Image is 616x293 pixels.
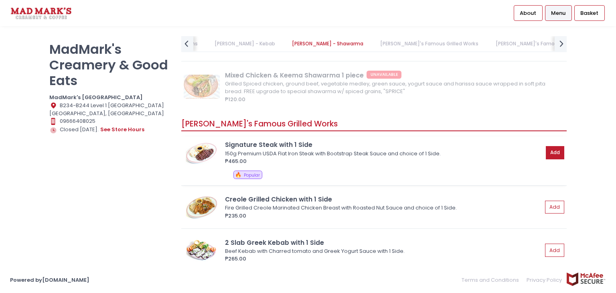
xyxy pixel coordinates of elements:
[520,9,536,17] span: About
[545,244,564,257] button: Add
[545,5,572,20] a: Menu
[10,6,72,20] img: logo
[49,102,171,118] div: B234-B244 Level 1 [GEOGRAPHIC_DATA] [GEOGRAPHIC_DATA], [GEOGRAPHIC_DATA]
[184,195,220,219] img: Creole Grilled Chicken with 1 Side
[523,272,566,288] a: Privacy Policy
[225,238,542,247] div: 2 Slab Greek Kebab with 1 Side
[566,272,606,286] img: mcafee-secure
[49,41,171,88] p: MadMark's Creamery & Good Eats
[225,195,542,204] div: Creole Grilled Chicken with 1 Side
[207,36,283,51] a: [PERSON_NAME] - Kebab
[373,36,486,51] a: [PERSON_NAME]'s Famous Grilled Works
[225,140,543,149] div: Signature Steak with 1 Side
[10,276,89,284] a: Powered by[DOMAIN_NAME]
[225,157,543,165] div: ₱465.00
[580,9,598,17] span: Basket
[284,36,371,51] a: [PERSON_NAME] - Shawarma
[546,146,564,159] button: Add
[184,238,220,262] img: 2 Slab Greek Kebab with 1 Side
[225,212,542,220] div: ₱235.00
[181,118,338,129] span: [PERSON_NAME]'s Famous Grilled Works
[184,141,220,165] img: Signature Steak with 1 Side
[545,201,564,214] button: Add
[551,9,565,17] span: Menu
[225,150,541,158] div: 150g Premium USDA Flat Iron Steak with Bootstrap Steak Sauce and choice of 1 Side.
[225,204,540,212] div: Fire Grilled Creole Marinated Chicken Breast with Roasted Nut Sauce and choice of 1 Side.
[49,117,171,125] div: 09666408025
[225,247,540,255] div: Beef Kebab with Charred tomato and Greek Yogurt Sauce with 1 Side.
[514,5,543,20] a: About
[225,255,542,263] div: ₱265.00
[100,125,145,134] button: see store hours
[49,94,143,101] b: MadMark's [GEOGRAPHIC_DATA]
[462,272,523,288] a: Terms and Conditions
[235,171,241,179] span: 🔥
[244,172,260,178] span: Popular
[49,125,171,134] div: Closed [DATE].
